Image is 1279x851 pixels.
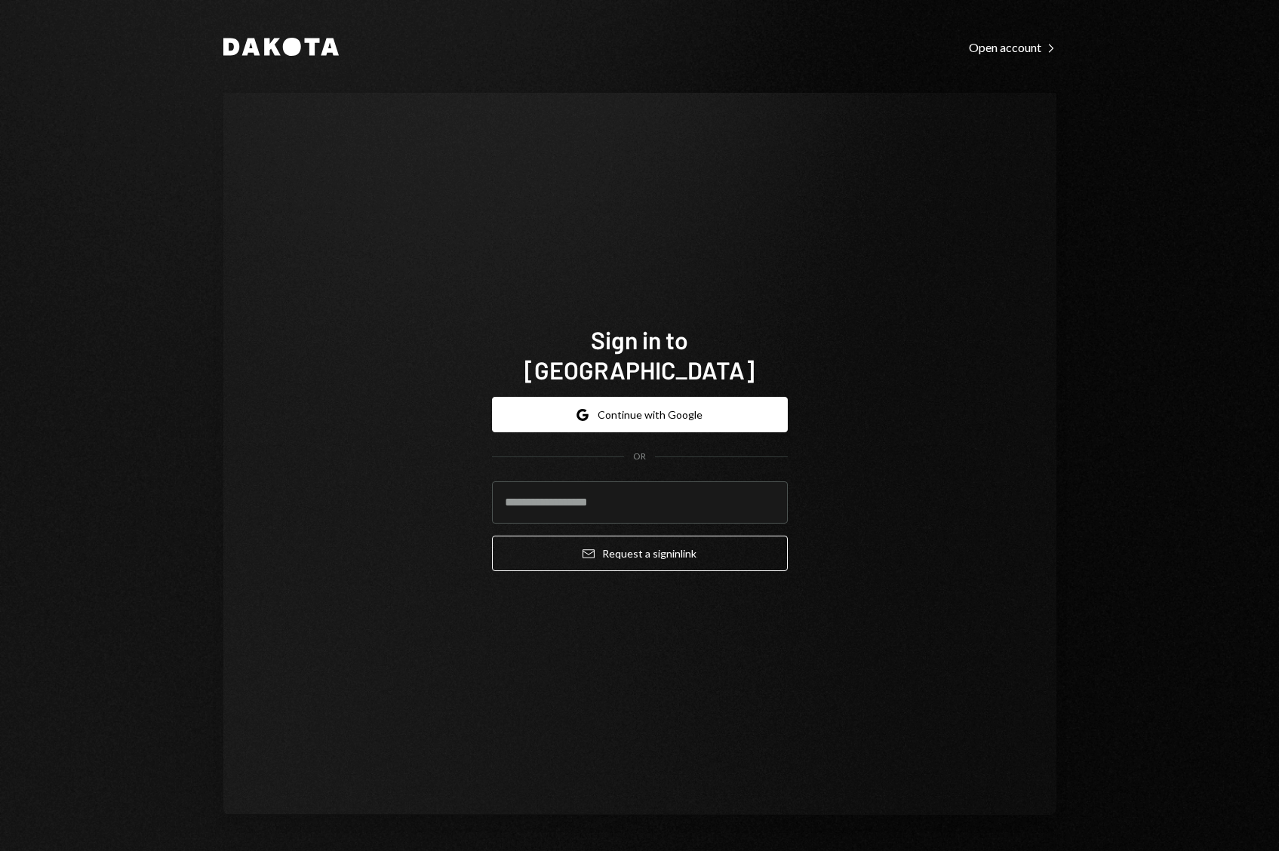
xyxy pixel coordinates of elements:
[492,324,788,385] h1: Sign in to [GEOGRAPHIC_DATA]
[492,536,788,571] button: Request a signinlink
[492,397,788,432] button: Continue with Google
[633,450,646,463] div: OR
[969,40,1056,55] div: Open account
[969,38,1056,55] a: Open account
